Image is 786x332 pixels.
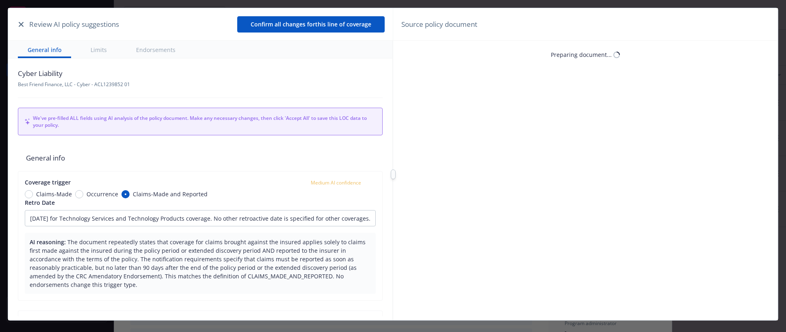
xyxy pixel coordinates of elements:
[36,190,72,198] span: Claims-Made
[551,50,612,59] div: Preparing document...
[30,238,66,246] span: AI reasoning:
[126,41,185,58] button: Endorsements
[75,190,83,198] input: Occurrence
[18,68,130,79] span: Cyber Liability
[18,41,71,58] button: General info
[401,19,477,30] span: Source policy document
[33,115,375,128] span: We've pre-filled ALL fields using AI analysis of the policy document. Make any necessary changes,...
[311,179,361,186] span: Medium AI confidence
[133,190,208,198] span: Claims-Made and Reported
[121,190,130,198] input: Claims-Made and Reported
[87,190,118,198] span: Occurrence
[25,178,71,186] span: Coverage trigger
[18,81,130,88] span: Best Friend Finance, LLC - Cyber - ACL1239852 01
[18,145,382,171] span: General info
[25,199,55,206] span: Retro Date
[81,41,117,58] button: Limits
[30,238,366,289] span: The document repeatedly states that coverage for claims brought against the insured applies solel...
[237,16,385,33] button: Confirm all changes forthis line of coverage
[29,19,119,30] span: Review AI policy suggestions
[25,190,33,198] input: Claims-Made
